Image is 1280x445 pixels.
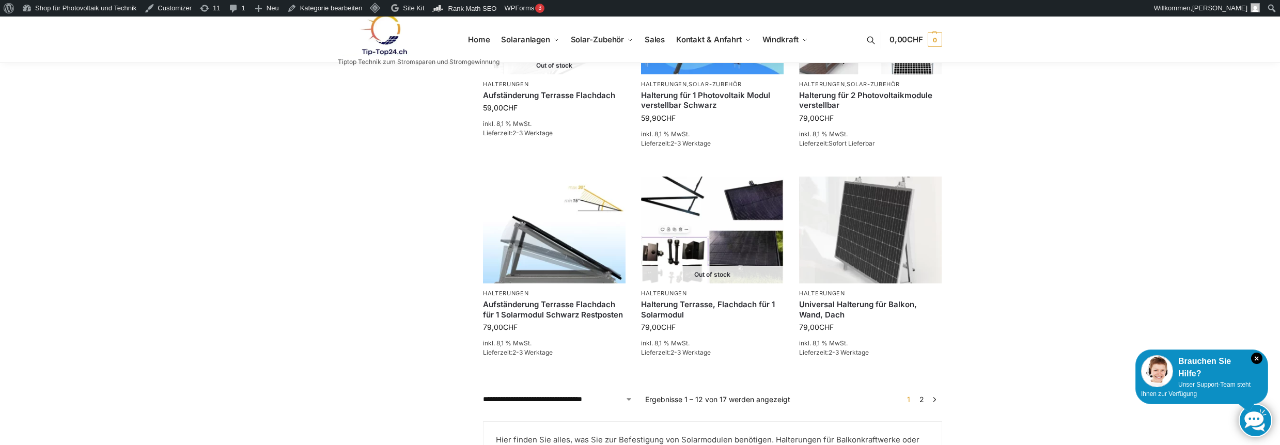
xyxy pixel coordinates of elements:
img: Halterung-Terrasse Aufständerung [483,177,626,283]
a: Sales [640,17,669,63]
span: 2-3 Werktage [512,348,553,356]
span: Windkraft [762,35,799,44]
a: Halterungen [799,81,845,88]
p: inkl. 8,1 % MwSt. [799,339,942,348]
a: Aufständerung Terrasse Flachdach [483,90,626,101]
span: Lieferzeit: [641,139,711,147]
i: Schließen [1251,353,1262,364]
span: 2-3 Werktage [670,139,711,147]
span: CHF [661,114,676,122]
p: inkl. 8,1 % MwSt. [799,130,942,139]
span: 0 [928,33,942,47]
span: Kontakt & Anfahrt [676,35,742,44]
span: [PERSON_NAME] [1192,4,1247,12]
a: Kontakt & Anfahrt [672,17,755,63]
span: Lieferzeit: [483,348,553,356]
img: Solaranlagen, Speicheranlagen und Energiesparprodukte [338,14,428,56]
p: inkl. 8,1 % MwSt. [483,119,626,129]
img: Halterung Terrasse, Flachdach für 1 Solarmodul [641,177,784,283]
span: Solaranlagen [501,35,550,44]
img: Customer service [1141,355,1173,387]
a: Solaranlagen [497,17,564,63]
span: 2-3 Werktage [670,348,711,356]
span: Rank Math SEO [448,5,497,12]
span: 2-3 Werktage [829,348,869,356]
select: Shop-Reihenfolge [483,394,633,405]
bdi: 79,00 [799,114,834,122]
a: Solar-Zubehör [847,81,899,88]
span: CHF [907,35,923,44]
p: inkl. 8,1 % MwSt. [483,339,626,348]
p: , [799,81,942,88]
span: CHF [661,323,676,331]
bdi: 79,00 [799,323,834,331]
span: 2-3 Werktage [512,129,553,137]
div: Brauchen Sie Hilfe? [1141,355,1262,380]
a: Windkraft [758,17,812,63]
bdi: 79,00 [641,323,676,331]
a: Halterungen [641,290,687,297]
span: CHF [819,323,834,331]
a: Aufständerung Terrasse Flachdach für 1 Solarmodul Schwarz Restposten [483,299,626,320]
img: Benutzerbild von Rupert Spoddig [1251,3,1260,12]
a: Halterungen [483,81,529,88]
a: Out of stock Halterung Terrasse, Flachdach für 1 Solarmodul [641,177,784,283]
a: Universal Halterung für Balkon, Wand, Dach [799,299,942,320]
a: Halterung für 2 Photovoltaikmodule verstellbar [799,90,942,110]
span: Lieferzeit: [799,348,869,356]
span: Solar-Zubehör [571,35,625,44]
bdi: 59,00 [483,103,518,112]
a: Halterungen [641,81,687,88]
div: 3 [535,4,544,13]
a: Seite 2 [917,395,927,404]
a: → [931,394,939,405]
span: Lieferzeit: [641,348,711,356]
span: 0,00 [889,35,923,44]
a: Halterungen [799,290,845,297]
span: Site Kit [403,4,424,12]
p: inkl. 8,1 % MwSt. [641,130,784,139]
bdi: 59,90 [641,114,676,122]
a: Halterung für 1 Photovoltaik Modul verstellbar Schwarz [641,90,784,110]
p: , [641,81,784,88]
a: Halterungen [483,290,529,297]
a: 0,00CHF 0 [889,24,942,55]
p: inkl. 8,1 % MwSt. [641,339,784,348]
span: Seite 1 [904,395,913,404]
span: Sales [645,35,665,44]
img: Befestigung Solarpaneele [799,177,942,283]
span: CHF [819,114,834,122]
p: Tiptop Technik zum Stromsparen und Stromgewinnung [338,59,499,65]
span: Sofort Lieferbar [829,139,875,147]
span: Unser Support-Team steht Ihnen zur Verfügung [1141,381,1251,398]
span: Lieferzeit: [483,129,553,137]
a: Halterung Terrasse, Flachdach für 1 Solarmodul [641,299,784,320]
nav: Produkt-Seitennummerierung [901,394,942,405]
a: Solar-Zubehör [689,81,741,88]
p: Ergebnisse 1 – 12 von 17 werden angezeigt [645,394,790,405]
nav: Cart contents [889,16,942,64]
span: CHF [503,103,518,112]
a: Solar-Zubehör [566,17,637,63]
span: CHF [503,323,518,331]
span: Lieferzeit: [799,139,875,147]
bdi: 79,00 [483,323,518,331]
